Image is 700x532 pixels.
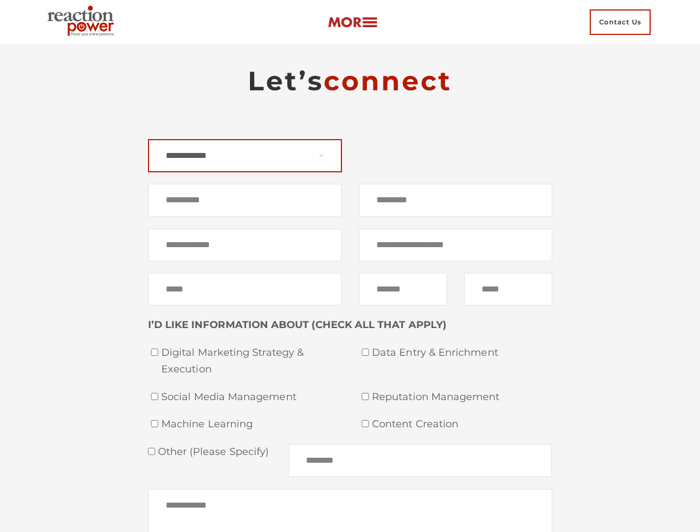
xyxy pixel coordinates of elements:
h2: Let’s [148,64,553,98]
img: more-btn.png [328,16,377,29]
img: Executive Branding | Personal Branding Agency [43,2,123,42]
span: connect [324,65,452,97]
span: Contact Us [590,9,651,35]
strong: I’D LIKE INFORMATION ABOUT (CHECK ALL THAT APPLY) [148,319,447,331]
span: Social Media Management [161,389,342,406]
span: Reputation Management [372,389,553,406]
span: Data Entry & Enrichment [372,345,553,361]
span: Machine Learning [161,416,342,433]
span: Content Creation [372,416,553,433]
span: Digital Marketing Strategy & Execution [161,345,342,377]
span: Other (please specify) [155,446,269,458]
